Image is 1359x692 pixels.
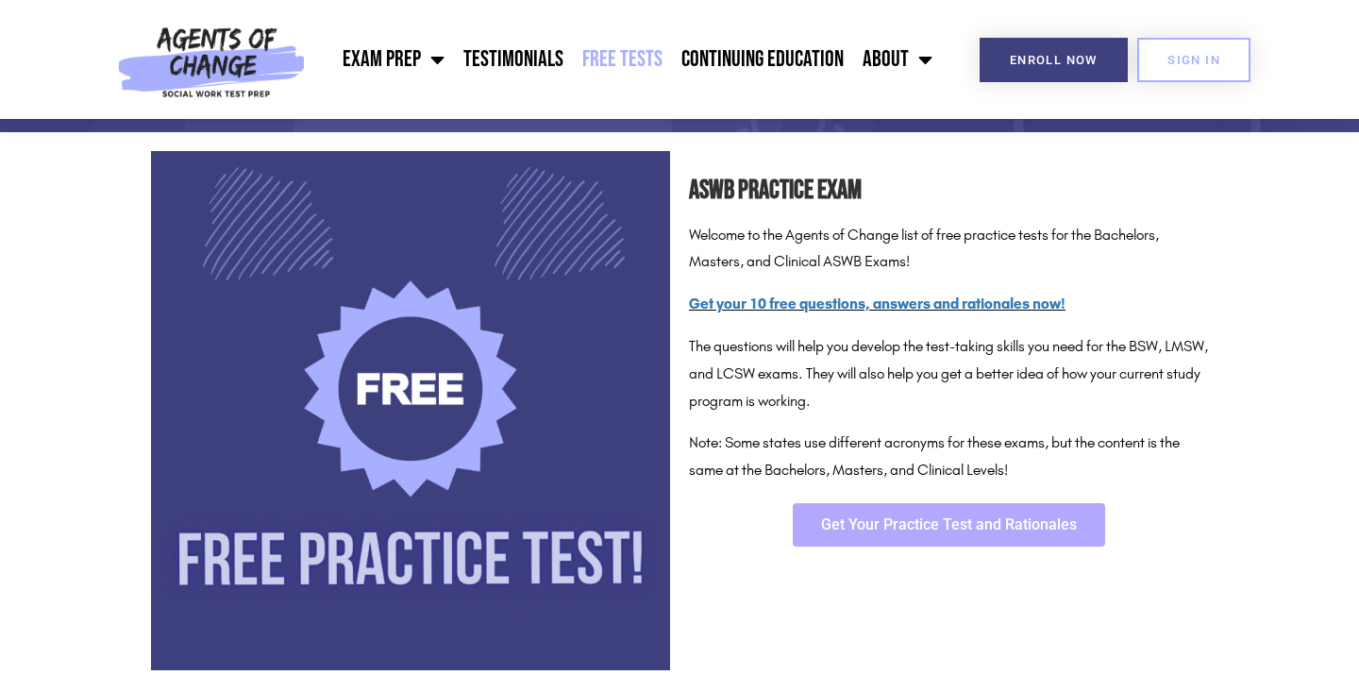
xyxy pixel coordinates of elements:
span: Enroll Now [1010,54,1098,66]
a: Get your 10 free questions, answers and rationales now! [689,295,1065,312]
a: Testimonials [454,36,573,83]
a: SIGN IN [1137,38,1250,82]
nav: Menu [314,36,943,83]
p: The questions will help you develop the test-taking skills you need for the BSW, LMSW, and LCSW e... [689,333,1208,414]
a: Continuing Education [672,36,853,83]
h2: ASWB Practice Exam [689,170,1208,212]
span: SIGN IN [1167,54,1220,66]
a: About [853,36,942,83]
span: Get Your Practice Test and Rationales [821,517,1077,532]
a: Free Tests [573,36,672,83]
a: Exam Prep [333,36,454,83]
a: Enroll Now [980,38,1128,82]
p: Welcome to the Agents of Change list of free practice tests for the Bachelors, Masters, and Clini... [689,222,1208,277]
p: Note: Some states use different acronyms for these exams, but the content is the same at the Bach... [689,430,1208,484]
a: Get Your Practice Test and Rationales [793,503,1105,547]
